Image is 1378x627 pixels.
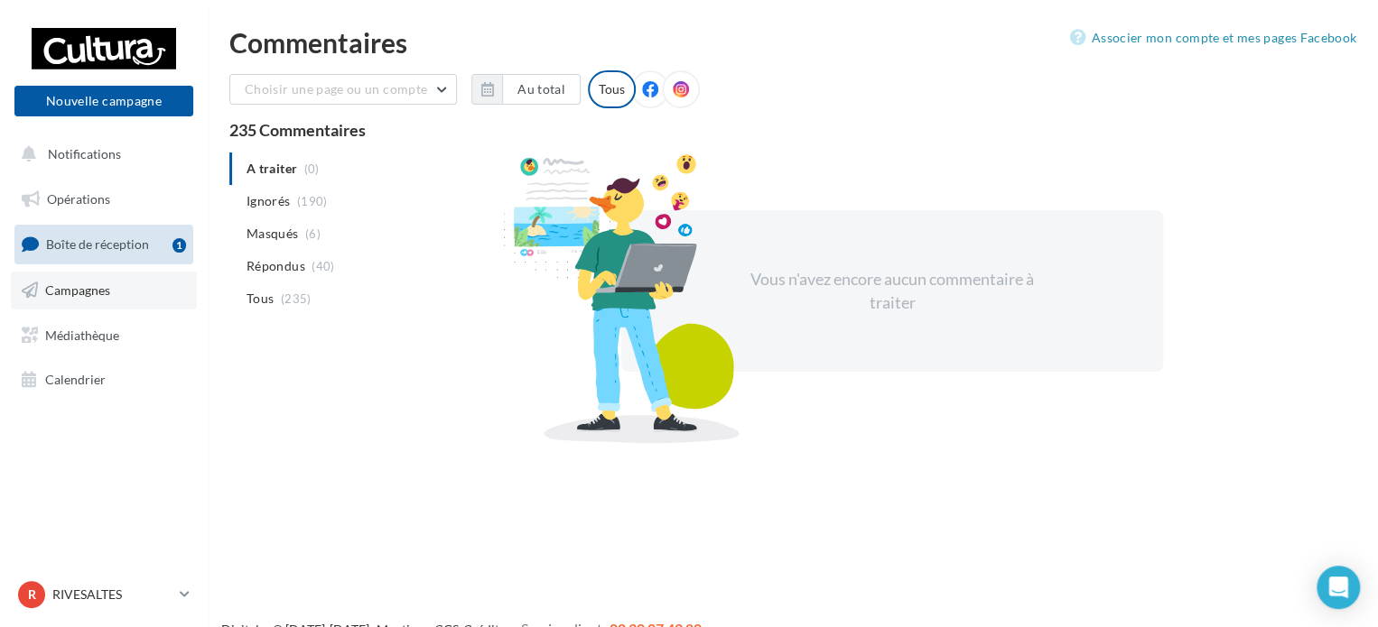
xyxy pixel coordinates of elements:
[52,586,172,604] p: RIVESALTES
[45,327,119,342] span: Médiathèque
[28,586,36,604] span: R
[247,225,298,243] span: Masqués
[281,291,312,306] span: (235)
[48,146,121,161] span: Notifications
[247,192,290,210] span: Ignorés
[11,272,197,309] a: Campagnes
[312,259,334,273] span: (40)
[471,74,581,105] button: Au total
[46,236,149,252] span: Boîte de réception
[247,257,305,275] span: Répondus
[297,194,328,208] span: (190)
[229,122,1356,138] div: 235 Commentaires
[1070,27,1356,49] a: Associer mon compte et mes pages Facebook
[45,372,106,387] span: Calendrier
[11,225,197,263] a: Boîte de réception1
[737,268,1047,314] div: Vous n'avez encore aucun commentaire à traiter
[229,29,1356,56] div: Commentaires
[14,577,193,612] a: R RIVESALTES
[11,135,190,173] button: Notifications
[229,74,457,105] button: Choisir une page ou un compte
[502,74,581,105] button: Au total
[45,282,110,298] span: Campagnes
[47,191,110,207] span: Opérations
[11,361,197,399] a: Calendrier
[245,81,427,97] span: Choisir une page ou un compte
[11,317,197,355] a: Médiathèque
[172,238,186,253] div: 1
[588,70,636,108] div: Tous
[1317,566,1360,609] div: Open Intercom Messenger
[305,226,321,241] span: (6)
[11,180,197,218] a: Opérations
[14,86,193,116] button: Nouvelle campagne
[247,290,274,308] span: Tous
